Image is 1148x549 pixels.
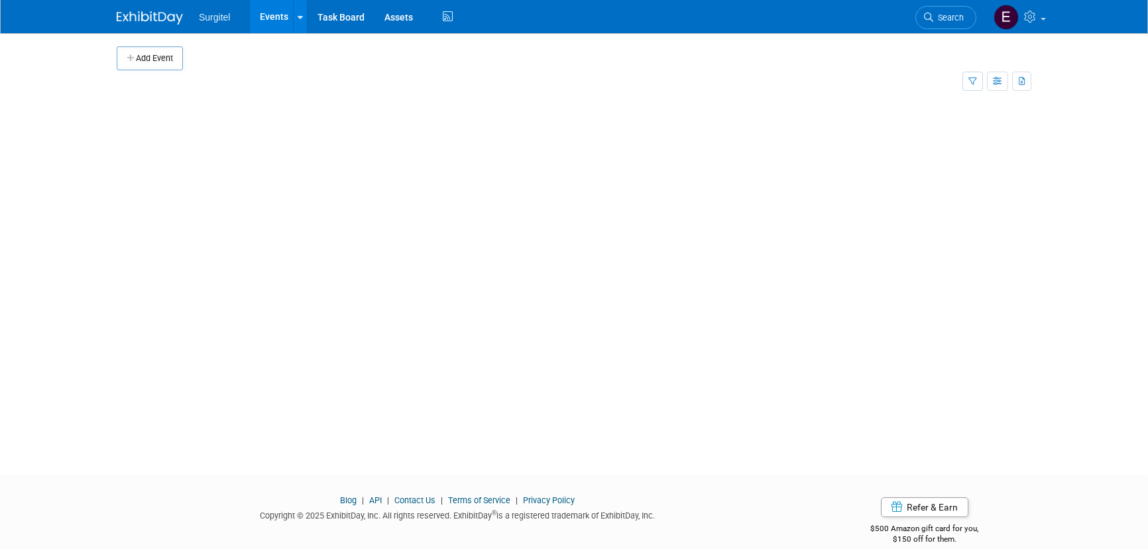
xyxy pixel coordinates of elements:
[117,11,183,25] img: ExhibitDay
[512,495,521,505] span: |
[881,497,968,517] a: Refer & Earn
[369,495,382,505] a: API
[199,12,230,23] span: Surgitel
[117,46,183,70] button: Add Event
[359,495,367,505] span: |
[523,495,575,505] a: Privacy Policy
[394,495,435,505] a: Contact Us
[448,495,510,505] a: Terms of Service
[384,495,392,505] span: |
[818,534,1032,545] div: $150 off for them.
[492,509,496,517] sup: ®
[818,515,1032,545] div: $500 Amazon gift card for you,
[437,495,446,505] span: |
[117,507,798,522] div: Copyright © 2025 ExhibitDay, Inc. All rights reserved. ExhibitDay is a registered trademark of Ex...
[933,13,964,23] span: Search
[915,6,976,29] a: Search
[994,5,1019,30] img: Event Coordinator
[340,495,357,505] a: Blog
